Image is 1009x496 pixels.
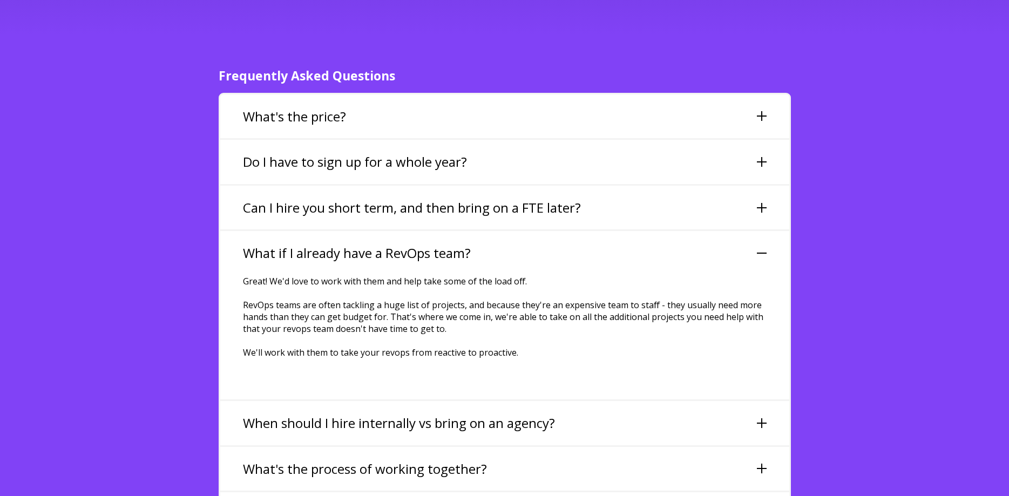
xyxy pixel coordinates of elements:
h3: Do I have to sign up for a whole year? [243,153,467,171]
span: Frequently Asked Questions [219,67,395,84]
h3: Can I hire you short term, and then bring on a FTE later? [243,199,581,217]
h3: What's the process of working together? [243,460,487,478]
p: Great! We'd love to work with them and help take some of the load off. RevOps teams are often tac... [243,275,767,382]
h3: When should I hire internally vs bring on an agency? [243,414,555,432]
h3: What's the price? [243,107,346,126]
h3: What if I already have a RevOps team? [243,244,471,262]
